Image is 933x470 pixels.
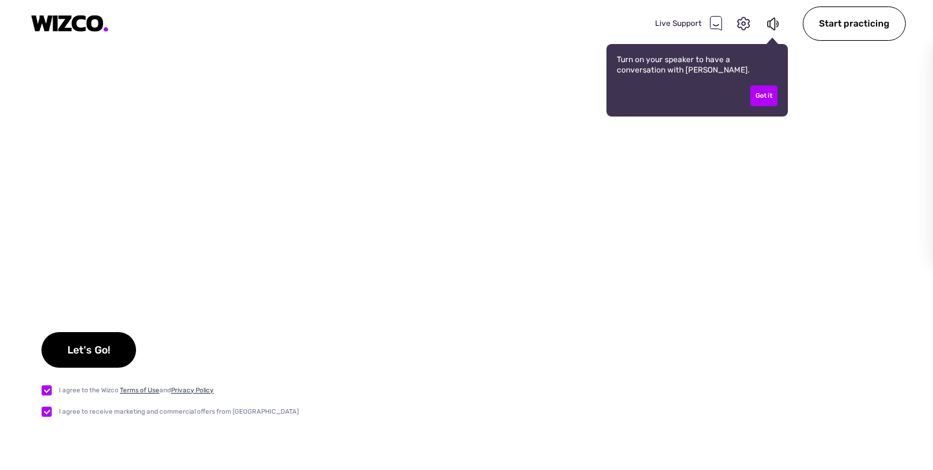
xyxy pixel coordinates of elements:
div: Let's Go! [41,332,136,368]
div: Start practicing [803,6,906,41]
div: Turn on your speaker to have a conversation with [PERSON_NAME]. [606,44,788,117]
div: Live Support [655,16,722,31]
a: Privacy Policy [171,386,214,394]
a: Terms of Use [120,386,159,394]
div: Got it [750,85,777,106]
div: I agree to the Wizco and [59,385,214,396]
div: I agree to receive marketing and commercial offers from [GEOGRAPHIC_DATA] [59,407,299,417]
img: logo [31,15,109,32]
